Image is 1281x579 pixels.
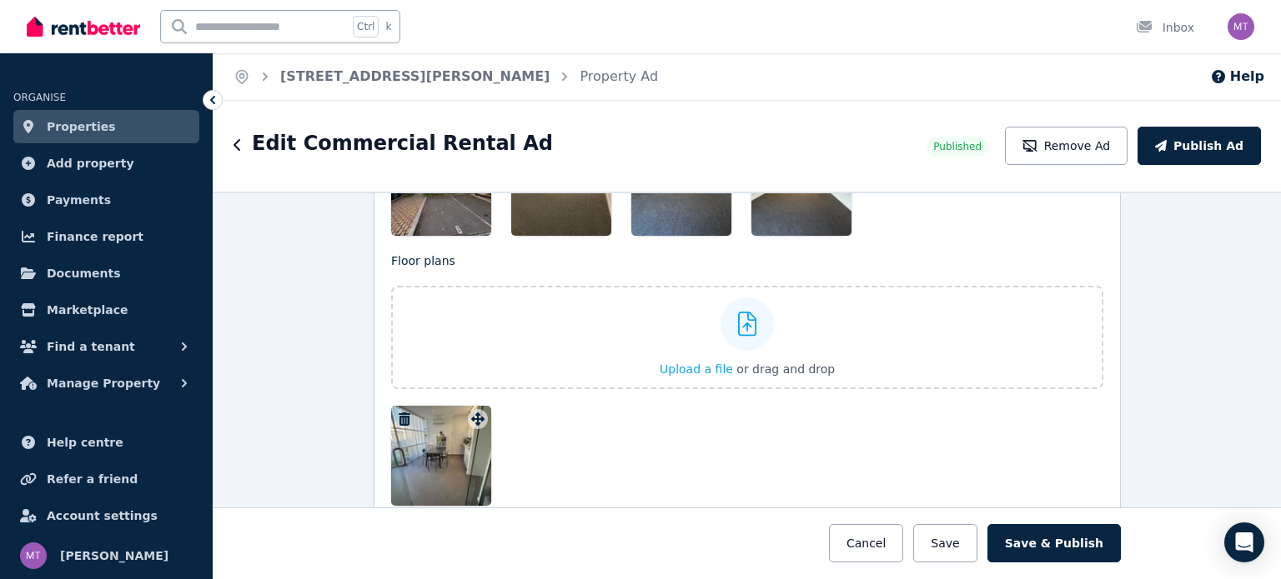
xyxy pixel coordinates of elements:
[987,524,1121,562] button: Save & Publish
[1228,13,1254,40] img: Michael Taouk
[1224,522,1264,562] div: Open Intercom Messenger
[47,227,143,247] span: Finance report
[47,300,128,320] span: Marketplace
[13,426,199,459] a: Help centre
[933,140,982,153] span: Published
[13,462,199,496] a: Refer a friend
[580,68,658,84] a: Property Ad
[913,524,977,562] button: Save
[736,362,835,376] span: or drag and drop
[252,130,553,157] h1: Edit Commercial Rental Ad
[47,190,111,210] span: Payments
[27,14,140,39] img: RentBetter
[829,524,903,562] button: Cancel
[660,362,733,376] span: Upload a file
[213,53,678,100] nav: Breadcrumb
[47,153,134,173] span: Add property
[47,337,135,357] span: Find a tenant
[353,16,379,37] span: Ctrl
[13,183,199,217] a: Payments
[13,92,66,103] span: ORGANISE
[13,147,199,180] a: Add property
[13,367,199,400] button: Manage Property
[20,542,47,569] img: Michael Taouk
[47,469,138,489] span: Refer a friend
[280,68,550,84] a: [STREET_ADDRESS][PERSON_NAME]
[13,220,199,253] a: Finance report
[13,110,199,143] a: Properties
[13,330,199,363] button: Find a tenant
[391,252,1103,269] p: Floor plans
[1210,67,1264,87] button: Help
[47,263,121,283] span: Documents
[13,499,199,532] a: Account settings
[47,117,116,137] span: Properties
[1136,19,1194,36] div: Inbox
[660,361,835,377] button: Upload a file or drag and drop
[47,432,123,452] span: Help centre
[13,257,199,290] a: Documents
[47,373,160,393] span: Manage Property
[1005,127,1128,165] button: Remove Ad
[385,20,391,33] span: k
[1138,127,1261,165] button: Publish Ad
[13,293,199,327] a: Marketplace
[60,546,168,566] span: [PERSON_NAME]
[47,506,158,526] span: Account settings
